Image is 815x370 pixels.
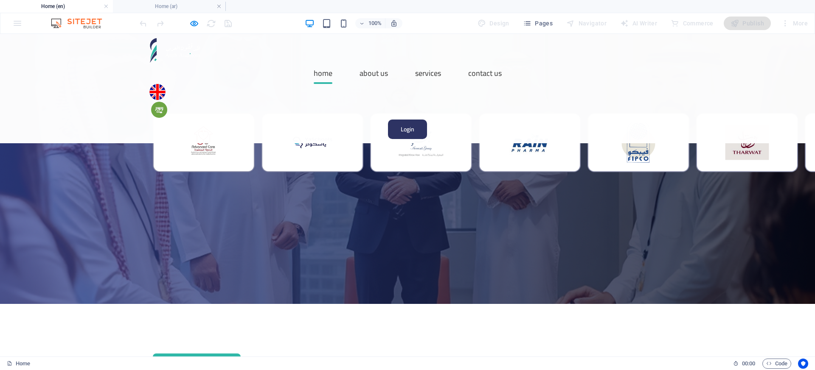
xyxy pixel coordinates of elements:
[113,2,226,11] h4: Home (ar)
[520,17,556,30] button: Pages
[468,29,502,50] a: Contact Us
[523,19,553,28] span: Pages
[733,359,756,369] h6: Session time
[748,360,749,367] span: :
[762,359,791,369] button: Code
[149,4,200,29] img: arabcpa.com.sa
[360,29,388,50] a: About Us
[355,18,385,28] button: 100%
[314,29,332,50] a: Home
[153,292,357,303] span: Certified by SOCPA and ZATCA – Local expertise with global standards.
[474,17,513,30] div: Design (Ctrl+Alt+Y)
[153,256,569,292] span: Your strategic partner in accounting and auditing.
[415,29,441,50] a: Services
[798,359,808,369] button: Usercentrics
[153,320,241,341] a: Request a consultation
[742,359,755,369] span: 00 00
[368,18,382,28] h6: 100%
[766,359,787,369] span: Code
[49,18,112,28] img: Editor Logo
[7,359,30,369] a: Click to cancel selection. Double-click to open Pages
[388,86,427,105] a: Login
